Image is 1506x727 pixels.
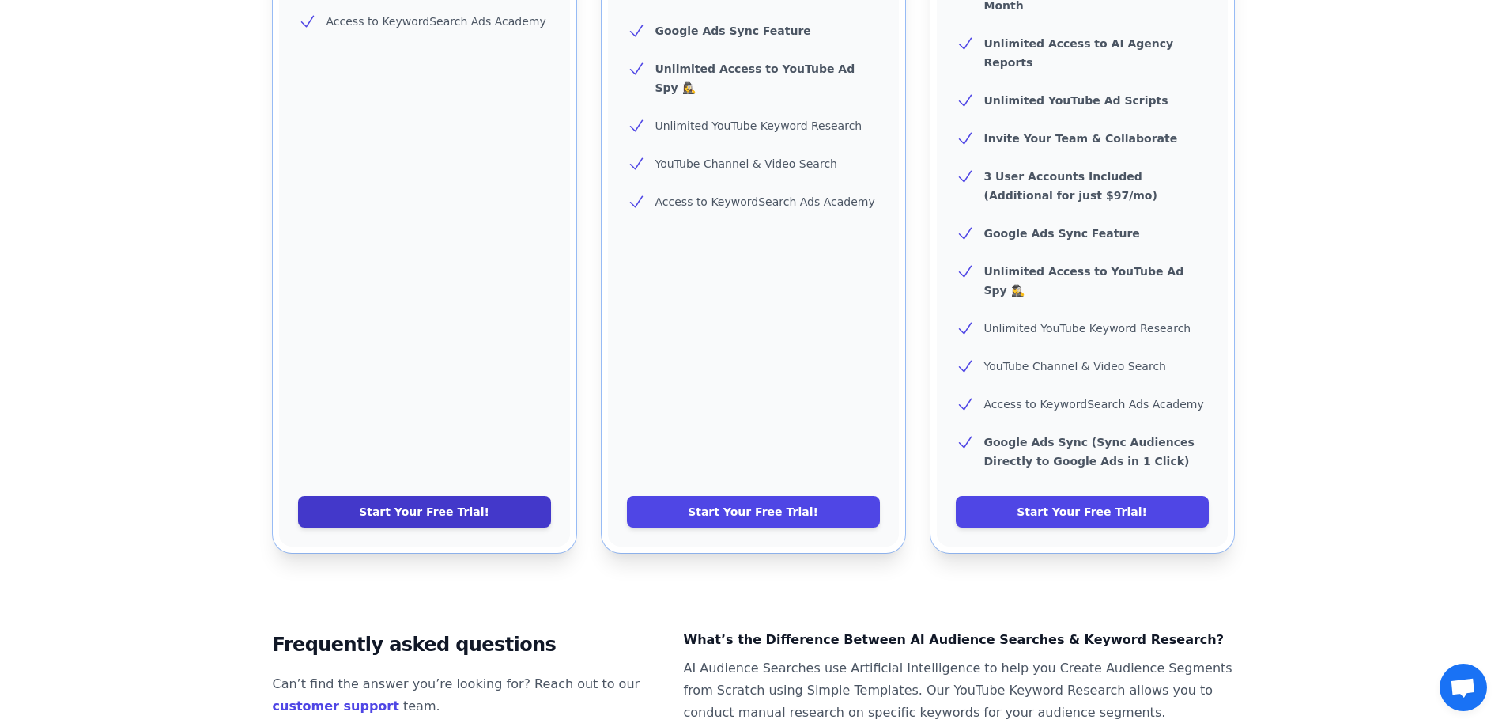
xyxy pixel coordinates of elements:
[655,157,837,170] span: YouTube Channel & Video Search
[627,496,880,528] a: Start Your Free Trial!
[1440,664,1487,711] div: Open chat
[956,496,1209,528] a: Start Your Free Trial!
[273,629,659,661] h2: Frequently asked questions
[984,94,1168,107] b: Unlimited YouTube Ad Scripts
[273,673,659,718] p: Can’t find the answer you’re looking for? Reach out to our team.
[655,195,875,208] span: Access to KeywordSearch Ads Academy
[984,170,1157,202] b: 3 User Accounts Included (Additional for just $97/mo)
[655,25,811,37] b: Google Ads Sync Feature
[273,699,399,714] a: customer support
[984,398,1204,411] span: Access to KeywordSearch Ads Academy
[684,657,1234,724] dd: AI Audience Searches use Artificial Intelligence to help you Create Audience Segments from Scratc...
[684,629,1234,651] dt: What’s the Difference Between AI Audience Searches & Keyword Research?
[984,322,1191,335] span: Unlimited YouTube Keyword Research
[984,436,1195,468] b: Google Ads Sync (Sync Audiences Directly to Google Ads in 1 Click)
[298,496,551,528] a: Start Your Free Trial!
[984,265,1184,297] b: Unlimited Access to YouTube Ad Spy 🕵️‍♀️
[984,227,1140,240] b: Google Ads Sync Feature
[984,360,1166,373] span: YouTube Channel & Video Search
[655,62,855,94] b: Unlimited Access to YouTube Ad Spy 🕵️‍♀️
[984,132,1178,145] b: Invite Your Team & Collaborate
[326,15,546,28] span: Access to KeywordSearch Ads Academy
[984,37,1174,69] b: Unlimited Access to AI Agency Reports
[655,119,862,132] span: Unlimited YouTube Keyword Research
